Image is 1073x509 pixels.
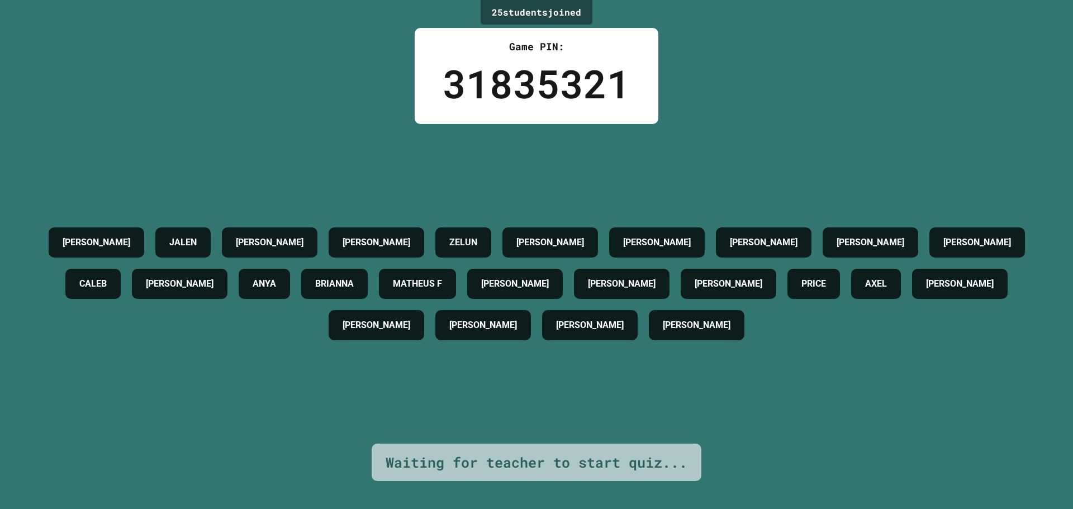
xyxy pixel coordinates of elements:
h4: [PERSON_NAME] [623,236,691,249]
h4: ANYA [253,277,276,291]
h4: [PERSON_NAME] [695,277,762,291]
h4: [PERSON_NAME] [146,277,213,291]
h4: [PERSON_NAME] [926,277,994,291]
h4: [PERSON_NAME] [343,236,410,249]
div: Game PIN: [443,39,630,54]
h4: PRICE [801,277,826,291]
div: 31835321 [443,54,630,113]
h4: [PERSON_NAME] [481,277,549,291]
h4: [PERSON_NAME] [556,318,624,332]
h4: JALEN [169,236,197,249]
h4: CALEB [79,277,107,291]
h4: [PERSON_NAME] [663,318,730,332]
h4: [PERSON_NAME] [588,277,656,291]
div: Waiting for teacher to start quiz... [386,452,687,473]
h4: [PERSON_NAME] [943,236,1011,249]
h4: [PERSON_NAME] [343,318,410,332]
h4: BRIANNA [315,277,354,291]
h4: [PERSON_NAME] [63,236,130,249]
h4: [PERSON_NAME] [730,236,797,249]
h4: [PERSON_NAME] [516,236,584,249]
h4: ZELUN [449,236,477,249]
h4: [PERSON_NAME] [449,318,517,332]
h4: MATHEUS F [393,277,442,291]
h4: [PERSON_NAME] [837,236,904,249]
h4: AXEL [865,277,887,291]
h4: [PERSON_NAME] [236,236,303,249]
